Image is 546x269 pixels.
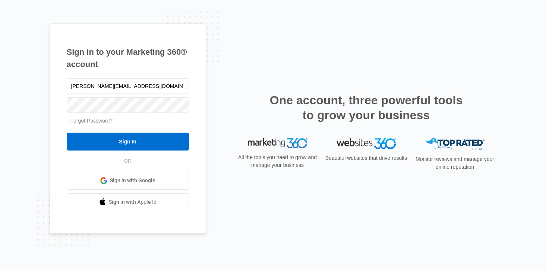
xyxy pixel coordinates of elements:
img: Marketing 360 [248,138,307,149]
span: OR [119,157,137,165]
input: Email [67,78,189,94]
img: Top Rated Local [425,138,485,151]
p: Beautiful websites that drive results [325,154,408,162]
span: Sign in with Apple Id [109,198,157,206]
img: Websites 360 [337,138,396,149]
a: Sign in with Google [67,172,189,190]
h2: One account, three powerful tools to grow your business [268,93,465,123]
p: All the tools you need to grow and manage your business [236,154,319,169]
span: Sign in with Google [110,177,155,184]
a: Sign in with Apple Id [67,193,189,211]
a: Forgot Password? [70,118,113,124]
h1: Sign in to your Marketing 360® account [67,46,189,70]
input: Sign In [67,133,189,151]
p: Monitor reviews and manage your online reputation [413,155,497,171]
